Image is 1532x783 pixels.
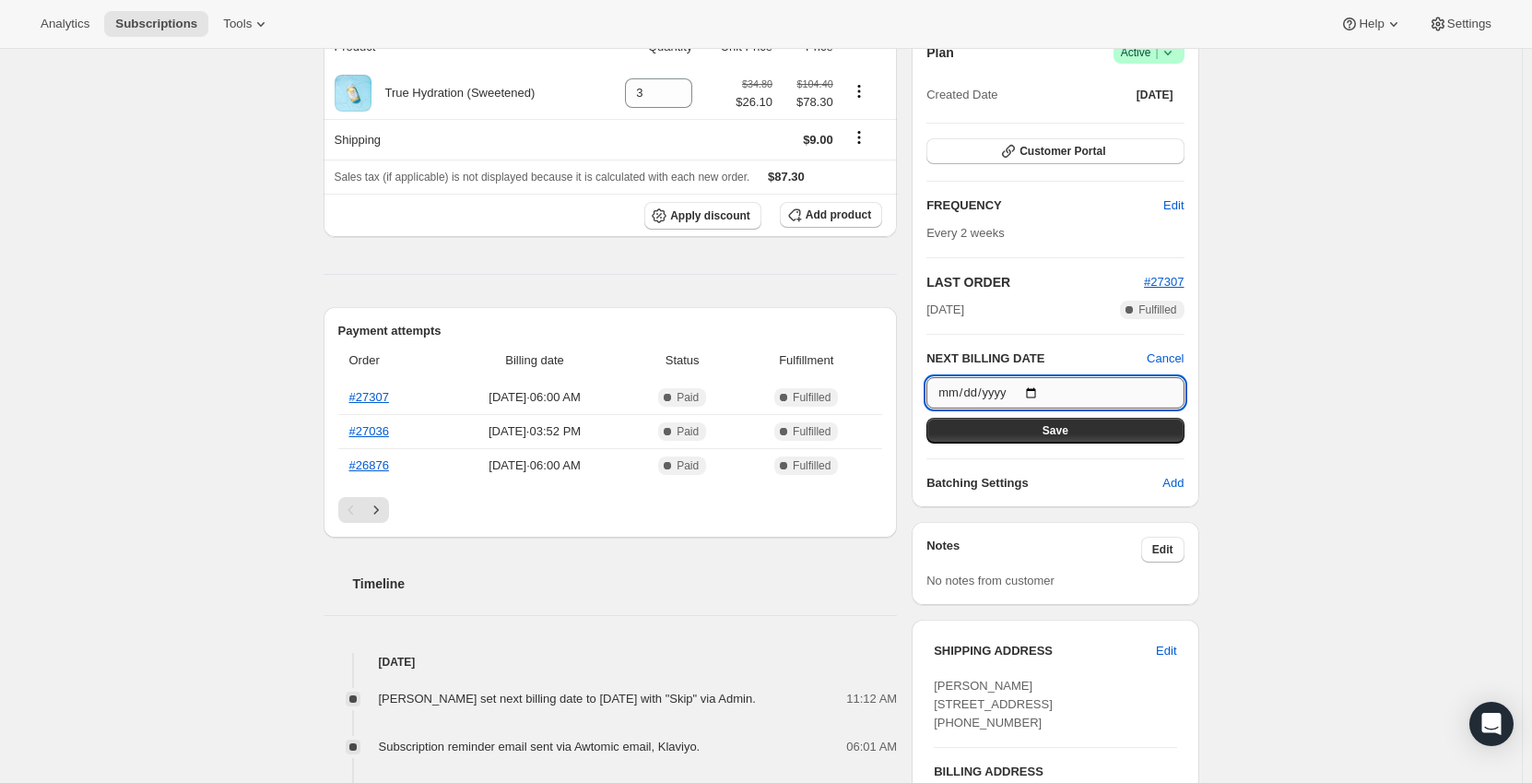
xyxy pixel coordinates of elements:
span: Help [1359,17,1384,31]
button: Apply discount [644,202,761,230]
button: Product actions [844,81,874,101]
span: Fulfilled [1138,303,1176,317]
span: Save [1043,423,1068,438]
h4: [DATE] [324,653,898,671]
span: Customer Portal [1019,144,1105,159]
button: Next [363,497,389,523]
th: Order [338,340,442,381]
h2: LAST ORDER [926,273,1144,291]
span: Add [1162,474,1184,492]
span: $26.10 [736,93,772,112]
span: No notes from customer [926,574,1055,587]
button: #27307 [1144,273,1184,291]
button: Help [1329,11,1413,37]
span: Fulfillment [741,351,871,370]
span: $87.30 [768,170,805,184]
button: [DATE] [1125,82,1184,108]
h2: FREQUENCY [926,196,1163,215]
span: Subscriptions [115,17,197,31]
span: Created Date [926,86,997,104]
span: Every 2 weeks [926,226,1005,240]
span: [DATE] · 06:00 AM [446,457,623,475]
span: [DATE] · 06:00 AM [446,388,623,407]
span: Paid [677,390,699,405]
button: Edit [1152,191,1195,220]
span: Edit [1163,196,1184,215]
span: Fulfilled [793,390,831,405]
a: #27307 [1144,275,1184,289]
span: [PERSON_NAME] [STREET_ADDRESS] [PHONE_NUMBER] [934,679,1053,730]
button: Add product [780,202,882,228]
span: $78.30 [784,93,833,112]
span: Edit [1152,542,1173,557]
button: Subscriptions [104,11,208,37]
button: Shipping actions [844,127,874,148]
span: Settings [1447,17,1491,31]
span: 11:12 AM [846,690,897,708]
span: Fulfilled [793,458,831,473]
span: Active [1121,43,1177,62]
span: Fulfilled [793,424,831,439]
span: Sales tax (if applicable) is not displayed because it is calculated with each new order. [335,171,750,184]
span: Paid [677,424,699,439]
button: Customer Portal [926,138,1184,164]
small: $34.80 [742,78,772,89]
span: Add product [806,208,871,222]
button: Edit [1145,636,1187,666]
span: Paid [677,458,699,473]
span: Status [634,351,730,370]
button: Edit [1141,537,1184,563]
th: Shipping [324,119,599,160]
span: Edit [1156,642,1176,660]
a: #26876 [349,458,389,472]
span: Analytics [41,17,89,31]
button: Analytics [29,11,100,37]
nav: Pagination [338,497,883,523]
span: 06:01 AM [846,738,897,756]
span: Subscription reminder email sent via Awtomic email, Klaviyo. [379,740,701,753]
small: $104.40 [797,78,833,89]
h3: SHIPPING ADDRESS [934,642,1156,660]
div: Open Intercom Messenger [1469,702,1514,746]
span: [DATE] [926,301,964,319]
button: Save [926,418,1184,444]
h2: Plan [926,43,954,62]
span: [PERSON_NAME] set next billing date to [DATE] with "Skip" via Admin. [379,692,756,706]
h3: Notes [926,537,1141,563]
span: [DATE] · 03:52 PM [446,422,623,441]
span: Billing date [446,351,623,370]
h6: Batching Settings [926,474,1162,492]
h2: Payment attempts [338,322,883,340]
h3: BILLING ADDRESS [934,763,1176,781]
h2: NEXT BILLING DATE [926,350,1147,368]
button: Tools [212,11,281,37]
span: [DATE] [1137,88,1173,102]
span: Tools [223,17,252,31]
button: Settings [1418,11,1503,37]
a: #27307 [349,390,389,404]
span: | [1155,45,1158,60]
div: True Hydration (Sweetened) [371,84,536,102]
button: Add [1151,469,1195,498]
img: product img [335,75,371,112]
h2: Timeline [353,575,898,593]
span: Apply discount [670,208,750,223]
button: Cancel [1147,350,1184,368]
a: #27036 [349,424,389,438]
span: $9.00 [803,133,833,147]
